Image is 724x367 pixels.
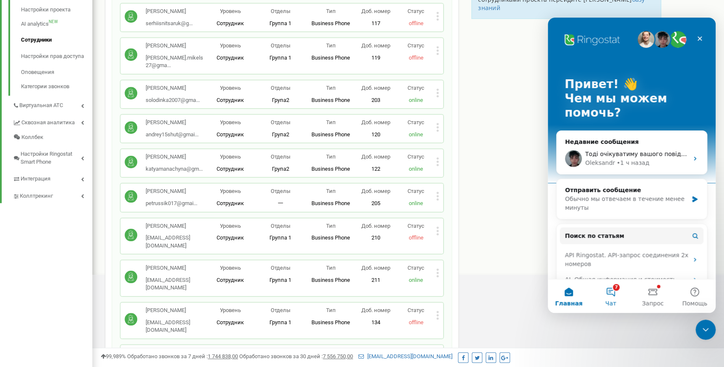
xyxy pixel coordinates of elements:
[17,168,140,177] div: Отправить сообщение
[21,119,75,127] span: Сквозная аналитика
[361,8,390,14] span: Доб. номер
[311,20,350,26] span: Business Phone
[146,42,205,50] p: [PERSON_NAME]
[409,166,423,172] span: online
[146,307,205,315] p: [PERSON_NAME]
[356,276,396,284] p: 211
[408,119,424,125] span: Статус
[408,307,424,313] span: Статус
[408,154,424,160] span: Статус
[37,141,67,150] div: Oleksandr
[326,265,335,271] span: Тип
[408,265,424,271] span: Статус
[17,233,141,251] div: API Ringostat. API-запрос соединения 2х номеров
[13,169,92,186] a: Интеграция
[146,234,205,250] p: [EMAIL_ADDRESS][DOMAIN_NAME]
[326,307,335,313] span: Тип
[356,319,396,327] p: 134
[271,307,290,313] span: Отделы
[220,85,241,91] span: Уровень
[17,214,76,223] span: Поиск по статьям
[311,55,350,61] span: Business Phone
[356,96,396,104] p: 203
[146,119,199,127] p: [PERSON_NAME]
[408,42,424,49] span: Статус
[146,264,205,272] p: [PERSON_NAME]
[326,154,335,160] span: Тип
[21,81,92,91] a: Категории звонков
[208,353,238,359] u: 1 744 838,00
[21,175,50,183] span: Интеграция
[361,188,390,194] span: Доб. номер
[146,8,193,16] p: [PERSON_NAME]
[217,166,244,172] span: Сотрудник
[21,64,92,81] a: Оповещения
[21,150,81,166] span: Настройки Ringostat Smart Phone
[21,48,92,65] a: Настройки прав доступа
[12,230,156,254] div: API Ringostat. API-запрос соединения 2х номеров
[356,165,396,173] p: 122
[356,200,396,208] p: 205
[409,131,423,138] span: online
[326,85,335,91] span: Тип
[548,18,716,313] iframe: Intercom live chat
[134,283,159,289] span: Помощь
[326,223,335,229] span: Тип
[271,265,290,271] span: Отделы
[408,188,424,194] span: Статус
[408,223,424,229] span: Статус
[220,42,241,49] span: Уровень
[271,85,290,91] span: Отделы
[326,8,335,14] span: Тип
[326,188,335,194] span: Тип
[8,161,159,202] div: Отправить сообщениеОбычно мы отвечаем в течение менее минуты
[269,319,291,325] span: Группа 1
[311,200,350,206] span: Business Phone
[84,262,126,295] button: Запрос
[7,283,35,289] span: Главная
[20,192,53,200] span: Коллтрекинг
[146,84,200,92] p: [PERSON_NAME]
[361,85,390,91] span: Доб. номер
[220,188,241,194] span: Уровень
[37,133,246,140] span: Тоді очікуватиму вашого повідомлення із відповіддю від Lifecell 🤗
[146,200,197,206] span: petrussik017@gmai...
[17,177,140,195] div: Обычно мы отвечаем в течение менее минуты
[126,262,168,295] button: Помощь
[271,42,290,49] span: Отделы
[42,262,84,295] button: Чат
[217,97,244,103] span: Сотрудник
[69,141,102,150] div: • 1 ч назад
[323,353,353,359] u: 7 556 750,00
[271,154,290,160] span: Отделы
[311,97,350,103] span: Business Phone
[146,276,205,292] p: [EMAIL_ADDRESS][DOMAIN_NAME]
[326,119,335,125] span: Тип
[13,144,92,169] a: Настройки Ringostat Smart Phone
[217,277,244,283] span: Сотрудник
[272,97,289,103] span: Група2
[239,353,353,359] span: Обработано звонков за 30 дней :
[13,96,92,113] a: Виртуальная АТС
[101,353,126,359] span: 99,989%
[409,55,423,61] span: offline
[361,119,390,125] span: Доб. номер
[271,223,290,229] span: Отделы
[311,277,350,283] span: Business Phone
[94,283,116,289] span: Запрос
[146,222,205,230] p: [PERSON_NAME]
[146,153,203,161] p: [PERSON_NAME]
[13,130,92,145] a: Коллбек
[217,131,244,138] span: Сотрудник
[271,119,290,125] span: Отделы
[217,55,244,61] span: Сотрудник
[311,131,350,138] span: Business Phone
[146,187,197,195] p: [PERSON_NAME]
[356,20,396,28] p: 117
[361,154,390,160] span: Доб. номер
